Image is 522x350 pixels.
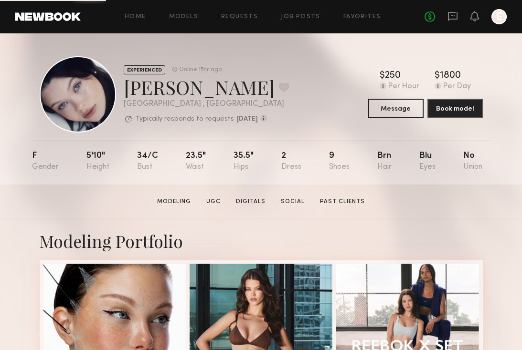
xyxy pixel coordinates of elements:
[234,152,254,171] div: 35.5"
[368,99,424,118] button: Message
[86,152,109,171] div: 5'10"
[125,14,146,20] a: Home
[491,9,507,24] a: E
[463,152,482,171] div: No
[435,71,440,81] div: $
[380,71,385,81] div: $
[281,152,301,171] div: 2
[40,230,483,252] div: Modeling Portfolio
[124,65,165,74] div: EXPERIENCED
[377,152,392,171] div: Brn
[202,197,224,206] a: UGC
[440,71,461,81] div: 1800
[343,14,381,20] a: Favorites
[169,14,198,20] a: Models
[329,152,350,171] div: 9
[153,197,195,206] a: Modeling
[136,116,234,123] p: Typically responds to requests
[179,67,222,73] div: Online 15hr ago
[281,14,320,20] a: Job Posts
[388,82,419,91] div: Per Hour
[124,74,289,100] div: [PERSON_NAME]
[232,197,269,206] a: Digitals
[443,82,471,91] div: Per Day
[385,71,401,81] div: 250
[236,116,258,123] b: [DATE]
[186,152,206,171] div: 23.5"
[316,197,369,206] a: Past Clients
[32,152,59,171] div: F
[427,99,483,118] button: Book model
[221,14,258,20] a: Requests
[419,152,436,171] div: Blu
[137,152,158,171] div: 34/c
[124,100,289,108] div: [GEOGRAPHIC_DATA] , [GEOGRAPHIC_DATA]
[277,197,309,206] a: Social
